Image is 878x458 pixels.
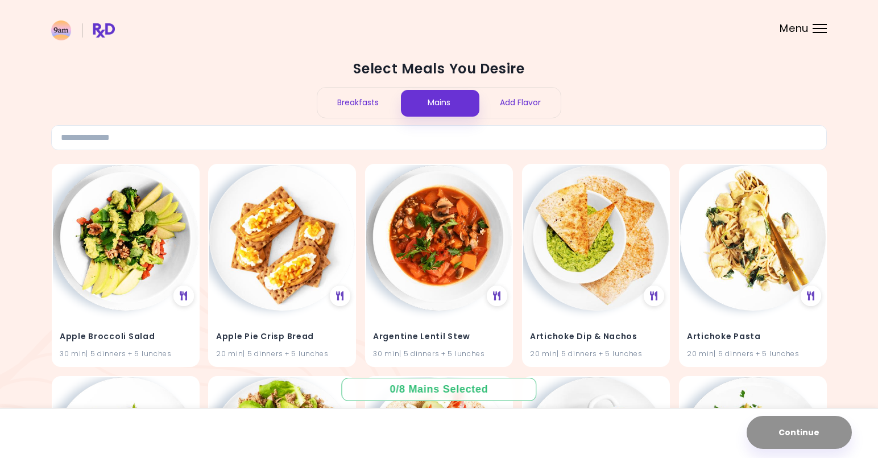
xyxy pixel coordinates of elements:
h4: Artichoke Dip & Nachos [530,328,662,346]
button: Continue [747,416,852,449]
div: See Meal Plan [644,286,664,306]
h4: Apple Broccoli Salad [60,328,192,346]
h4: Apple Pie Crisp Bread [216,328,348,346]
div: 20 min | 5 dinners + 5 lunches [530,348,662,359]
span: Menu [780,23,809,34]
div: 20 min | 5 dinners + 5 lunches [216,348,348,359]
img: RxDiet [51,20,115,40]
h2: Select Meals You Desire [51,60,827,78]
div: 30 min | 5 dinners + 5 lunches [60,348,192,359]
div: 20 min | 5 dinners + 5 lunches [687,348,819,359]
div: See Meal Plan [330,286,350,306]
div: See Meal Plan [487,286,507,306]
div: See Meal Plan [800,286,821,306]
div: See Meal Plan [173,286,193,306]
div: Add Flavor [479,88,561,118]
h4: Artichoke Pasta [687,328,819,346]
div: 0 / 8 Mains Selected [382,382,496,397]
div: Breakfasts [317,88,399,118]
div: 30 min | 5 dinners + 5 lunches [373,348,505,359]
h4: Argentine Lentil Stew [373,328,505,346]
div: Mains [399,88,480,118]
